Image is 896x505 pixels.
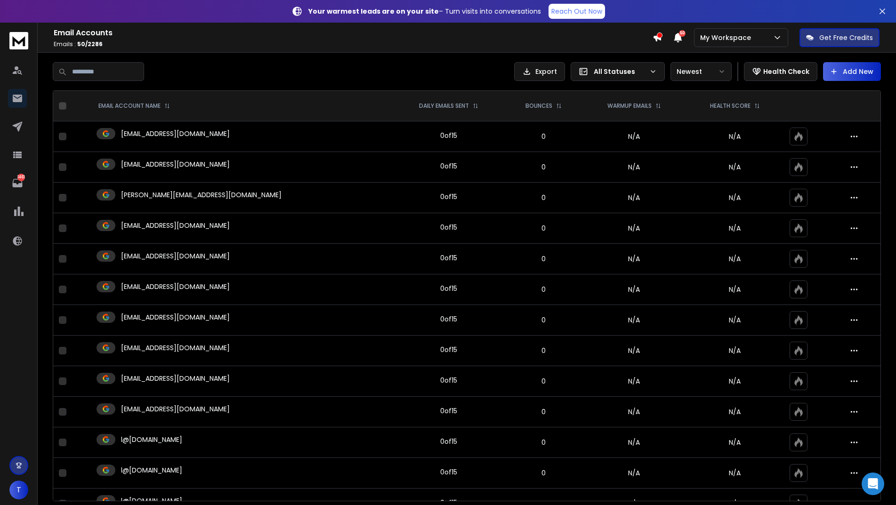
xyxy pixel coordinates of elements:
[692,468,778,478] p: N/A
[744,62,817,81] button: Health Check
[440,284,457,293] div: 0 of 15
[799,28,880,47] button: Get Free Credits
[440,376,457,385] div: 0 of 15
[692,346,778,355] p: N/A
[121,435,182,444] p: l@[DOMAIN_NAME]
[510,193,576,202] p: 0
[121,343,230,353] p: [EMAIL_ADDRESS][DOMAIN_NAME]
[692,224,778,233] p: N/A
[440,253,457,263] div: 0 of 15
[510,407,576,417] p: 0
[692,315,778,325] p: N/A
[440,406,457,416] div: 0 of 15
[692,162,778,172] p: N/A
[549,4,605,19] a: Reach Out Now
[692,438,778,447] p: N/A
[121,251,230,261] p: [EMAIL_ADDRESS][DOMAIN_NAME]
[54,40,653,48] p: Emails :
[582,336,686,366] td: N/A
[525,102,552,110] p: BOUNCES
[582,366,686,397] td: N/A
[582,152,686,183] td: N/A
[510,468,576,478] p: 0
[308,7,541,16] p: – Turn visits into conversations
[121,374,230,383] p: [EMAIL_ADDRESS][DOMAIN_NAME]
[98,102,170,110] div: EMAIL ACCOUNT NAME
[819,33,873,42] p: Get Free Credits
[9,32,28,49] img: logo
[551,7,602,16] p: Reach Out Now
[121,404,230,414] p: [EMAIL_ADDRESS][DOMAIN_NAME]
[121,465,182,475] p: l@[DOMAIN_NAME]
[582,427,686,458] td: N/A
[510,132,576,141] p: 0
[440,192,457,201] div: 0 of 15
[692,407,778,417] p: N/A
[582,458,686,489] td: N/A
[582,213,686,244] td: N/A
[440,131,457,140] div: 0 of 15
[510,438,576,447] p: 0
[8,174,27,192] a: 1461
[582,305,686,336] td: N/A
[510,346,576,355] p: 0
[510,224,576,233] p: 0
[121,282,230,291] p: [EMAIL_ADDRESS][DOMAIN_NAME]
[440,223,457,232] div: 0 of 15
[582,121,686,152] td: N/A
[582,244,686,274] td: N/A
[121,313,230,322] p: [EMAIL_ADDRESS][DOMAIN_NAME]
[692,377,778,386] p: N/A
[582,274,686,305] td: N/A
[700,33,755,42] p: My Workspace
[121,221,230,230] p: [EMAIL_ADDRESS][DOMAIN_NAME]
[440,161,457,171] div: 0 of 15
[679,30,686,37] span: 50
[594,67,646,76] p: All Statuses
[9,481,28,499] button: T
[440,437,457,446] div: 0 of 15
[121,190,282,200] p: [PERSON_NAME][EMAIL_ADDRESS][DOMAIN_NAME]
[710,102,751,110] p: HEALTH SCORE
[510,315,576,325] p: 0
[54,27,653,39] h1: Email Accounts
[121,160,230,169] p: [EMAIL_ADDRESS][DOMAIN_NAME]
[510,377,576,386] p: 0
[692,132,778,141] p: N/A
[582,397,686,427] td: N/A
[582,183,686,213] td: N/A
[308,7,439,16] strong: Your warmest leads are on your site
[692,254,778,264] p: N/A
[514,62,565,81] button: Export
[121,129,230,138] p: [EMAIL_ADDRESS][DOMAIN_NAME]
[510,162,576,172] p: 0
[440,467,457,477] div: 0 of 15
[670,62,732,81] button: Newest
[510,254,576,264] p: 0
[692,193,778,202] p: N/A
[510,285,576,294] p: 0
[419,102,469,110] p: DAILY EMAILS SENT
[440,314,457,324] div: 0 of 15
[823,62,881,81] button: Add New
[17,174,25,181] p: 1461
[763,67,809,76] p: Health Check
[77,40,103,48] span: 50 / 2286
[440,345,457,354] div: 0 of 15
[692,285,778,294] p: N/A
[607,102,652,110] p: WARMUP EMAILS
[862,473,884,495] div: Open Intercom Messenger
